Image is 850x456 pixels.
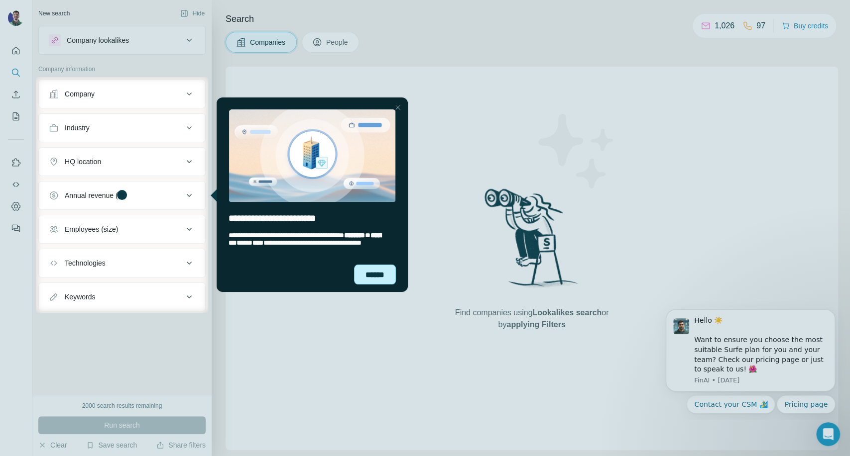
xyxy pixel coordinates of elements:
[39,217,205,241] button: Employees (size)
[65,258,106,268] div: Technologies
[43,15,177,74] div: Message content
[22,17,38,33] img: Profile image for FinAI
[43,15,177,74] div: Hello ☀️ Want to ensure you choose the most suitable Surfe plan for you and your team? Check our ...
[208,95,410,294] iframe: Tooltip
[39,116,205,140] button: Industry
[39,285,205,309] button: Keywords
[65,292,95,302] div: Keywords
[65,190,124,200] div: Annual revenue ($)
[65,157,101,167] div: HQ location
[43,75,177,84] p: Message from FinAI, sent 28w ago
[15,8,184,91] div: message notification from FinAI, 28w ago. Hello ☀️ Want to ensure you choose the most suitable Su...
[39,251,205,275] button: Technologies
[65,123,90,133] div: Industry
[39,82,205,106] button: Company
[65,89,95,99] div: Company
[36,94,124,112] button: Quick reply: Contact your CSM 🏄‍♂️
[39,183,205,207] button: Annual revenue ($)
[39,150,205,174] button: HQ location
[15,94,184,112] div: Quick reply options
[126,94,184,112] button: Quick reply: Pricing page
[65,224,118,234] div: Employees (size)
